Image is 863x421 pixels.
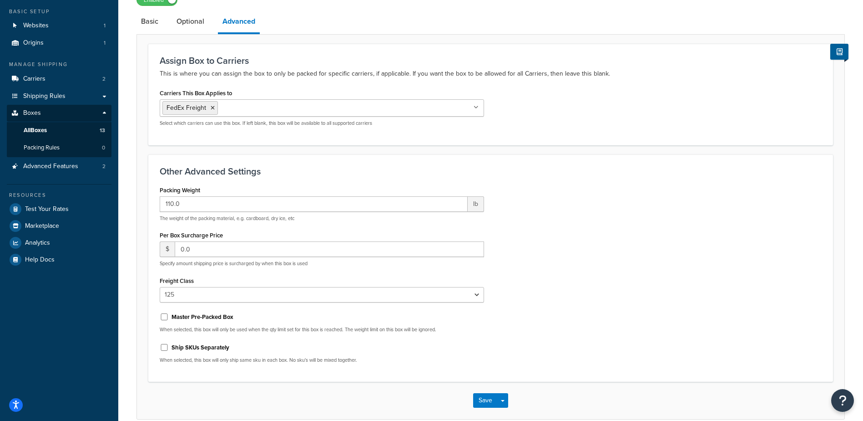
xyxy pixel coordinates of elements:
span: 13 [100,127,105,134]
a: Boxes [7,105,111,122]
div: Basic Setup [7,8,111,15]
label: Carriers This Box Applies to [160,90,232,97]
span: Packing Rules [24,144,60,152]
span: Analytics [25,239,50,247]
a: Advanced Features2 [7,158,111,175]
span: Help Docs [25,256,55,264]
a: Test Your Rates [7,201,111,217]
span: Marketplace [25,222,59,230]
span: $ [160,241,175,257]
p: Specify amount shipping price is surcharged by when this box is used [160,260,484,267]
span: Advanced Features [23,163,78,170]
li: Websites [7,17,111,34]
label: Ship SKUs Separately [172,344,229,352]
span: 0 [102,144,105,152]
span: lb [468,196,484,212]
div: Manage Shipping [7,61,111,68]
a: Help Docs [7,252,111,268]
p: This is where you can assign the box to only be packed for specific carriers, if applicable. If y... [160,68,822,79]
a: Analytics [7,235,111,251]
a: Marketplace [7,218,111,234]
span: Test Your Rates [25,205,69,213]
a: Packing Rules0 [7,139,111,156]
label: Packing Weight [160,187,200,194]
li: Carriers [7,71,111,87]
a: Optional [172,10,209,32]
a: Origins1 [7,35,111,51]
a: AllBoxes13 [7,122,111,139]
label: Master Pre-Packed Box [172,313,233,321]
a: Websites1 [7,17,111,34]
label: Per Box Surcharge Price [160,232,223,239]
li: Origins [7,35,111,51]
p: When selected, this box will only be used when the qty limit set for this box is reached. The wei... [160,326,484,333]
li: Packing Rules [7,139,111,156]
h3: Assign Box to Carriers [160,56,822,66]
span: 1 [104,22,106,30]
span: 1 [104,39,106,47]
li: Advanced Features [7,158,111,175]
button: Open Resource Center [831,389,854,412]
p: The weight of the packing material, e.g. cardboard, dry ice, etc [160,215,484,222]
p: Select which carriers can use this box. If left blank, this box will be available to all supporte... [160,120,484,127]
span: Origins [23,39,44,47]
span: Carriers [23,75,45,83]
a: Carriers2 [7,71,111,87]
button: Show Help Docs [830,44,848,60]
span: 2 [102,75,106,83]
a: Basic [136,10,163,32]
p: When selected, this box will only ship same sku in each box. No sku's will be mixed together. [160,357,484,364]
h3: Other Advanced Settings [160,166,822,176]
label: Freight Class [160,277,194,284]
button: Save [473,393,498,408]
span: 2 [102,163,106,170]
a: Shipping Rules [7,88,111,105]
span: FedEx Freight [167,103,206,113]
span: Websites [23,22,49,30]
span: All Boxes [24,127,47,134]
a: Advanced [218,10,260,34]
span: Boxes [23,109,41,117]
span: Shipping Rules [23,92,66,100]
li: Boxes [7,105,111,157]
div: Resources [7,191,111,199]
